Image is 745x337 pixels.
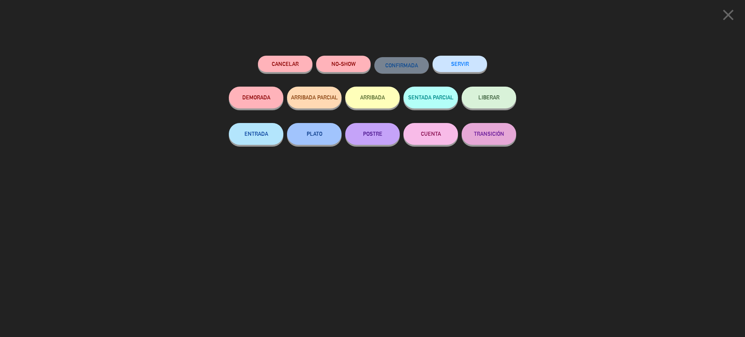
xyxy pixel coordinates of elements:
[462,123,516,145] button: TRANSICIÓN
[719,6,737,24] i: close
[385,62,418,68] span: CONFIRMADA
[287,123,342,145] button: PLATO
[291,94,338,100] span: ARRIBADA PARCIAL
[478,94,499,100] span: LIBERAR
[316,56,371,72] button: NO-SHOW
[258,56,312,72] button: Cancelar
[403,87,458,108] button: SENTADA PARCIAL
[403,123,458,145] button: CUENTA
[229,87,283,108] button: DEMORADA
[345,123,400,145] button: POSTRE
[345,87,400,108] button: ARRIBADA
[229,123,283,145] button: ENTRADA
[433,56,487,72] button: SERVIR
